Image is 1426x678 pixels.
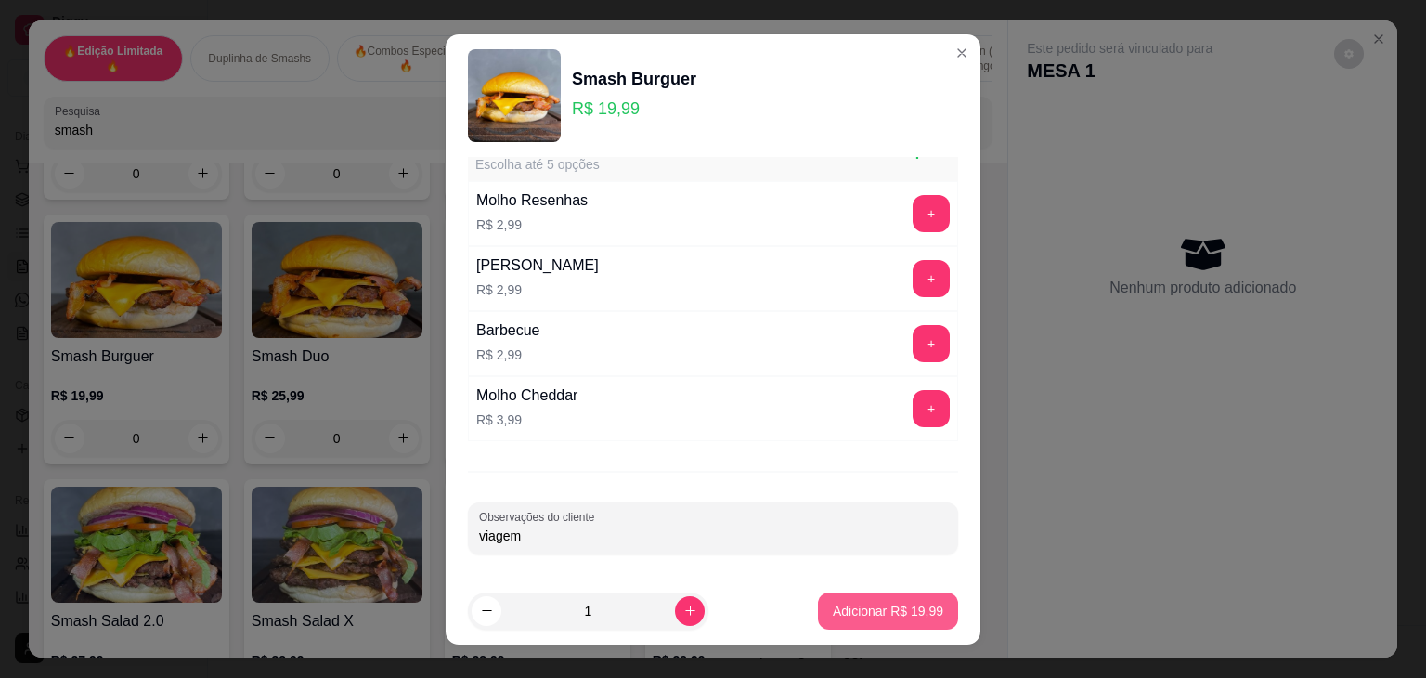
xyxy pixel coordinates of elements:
[475,155,600,174] div: Escolha até 5 opções
[572,96,696,122] p: R$ 19,99
[476,189,588,212] div: Molho Resenhas
[479,509,601,525] label: Observações do cliente
[476,411,577,429] p: R$ 3,99
[476,280,599,299] p: R$ 2,99
[913,390,950,427] button: add
[913,195,950,232] button: add
[818,593,958,630] button: Adicionar R$ 19,99
[476,215,588,234] p: R$ 2,99
[476,346,540,364] p: R$ 2,99
[476,254,599,277] div: [PERSON_NAME]
[572,66,696,92] div: Smash Burguer
[913,260,950,297] button: add
[947,38,977,68] button: Close
[913,325,950,362] button: add
[479,527,947,545] input: Observações do cliente
[833,602,943,620] p: Adicionar R$ 19,99
[476,319,540,342] div: Barbecue
[468,49,561,142] img: product-image
[476,385,577,407] div: Molho Cheddar
[675,596,705,626] button: increase-product-quantity
[472,596,501,626] button: decrease-product-quantity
